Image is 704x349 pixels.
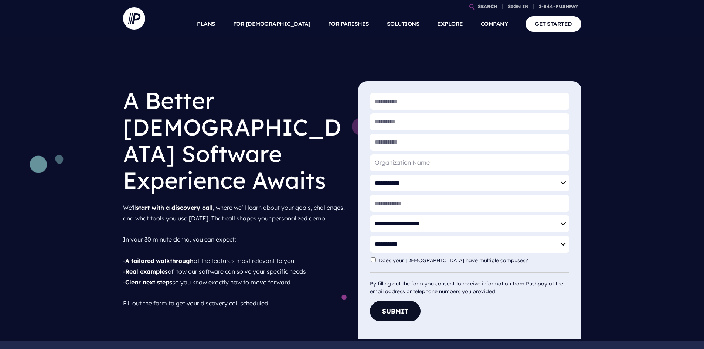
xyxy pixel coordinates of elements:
[370,154,569,171] input: Organization Name
[233,11,310,37] a: FOR [DEMOGRAPHIC_DATA]
[379,257,532,264] label: Does your [DEMOGRAPHIC_DATA] have multiple campuses?
[125,278,172,286] strong: Clear next steps
[136,204,213,211] strong: start with a discovery call
[123,81,346,199] h1: A Better [DEMOGRAPHIC_DATA] Software Experience Awaits
[123,199,346,312] p: We'll , where we’ll learn about your goals, challenges, and what tools you use [DATE]. That call ...
[125,257,194,264] strong: A tailored walkthrough
[370,301,421,321] button: Submit
[481,11,508,37] a: COMPANY
[328,11,369,37] a: FOR PARISHES
[197,11,215,37] a: PLANS
[125,268,168,275] strong: Real examples
[437,11,463,37] a: EXPLORE
[370,272,569,295] div: By filling out the form you consent to receive information from Pushpay at the email address or t...
[387,11,420,37] a: SOLUTIONS
[526,16,581,31] a: GET STARTED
